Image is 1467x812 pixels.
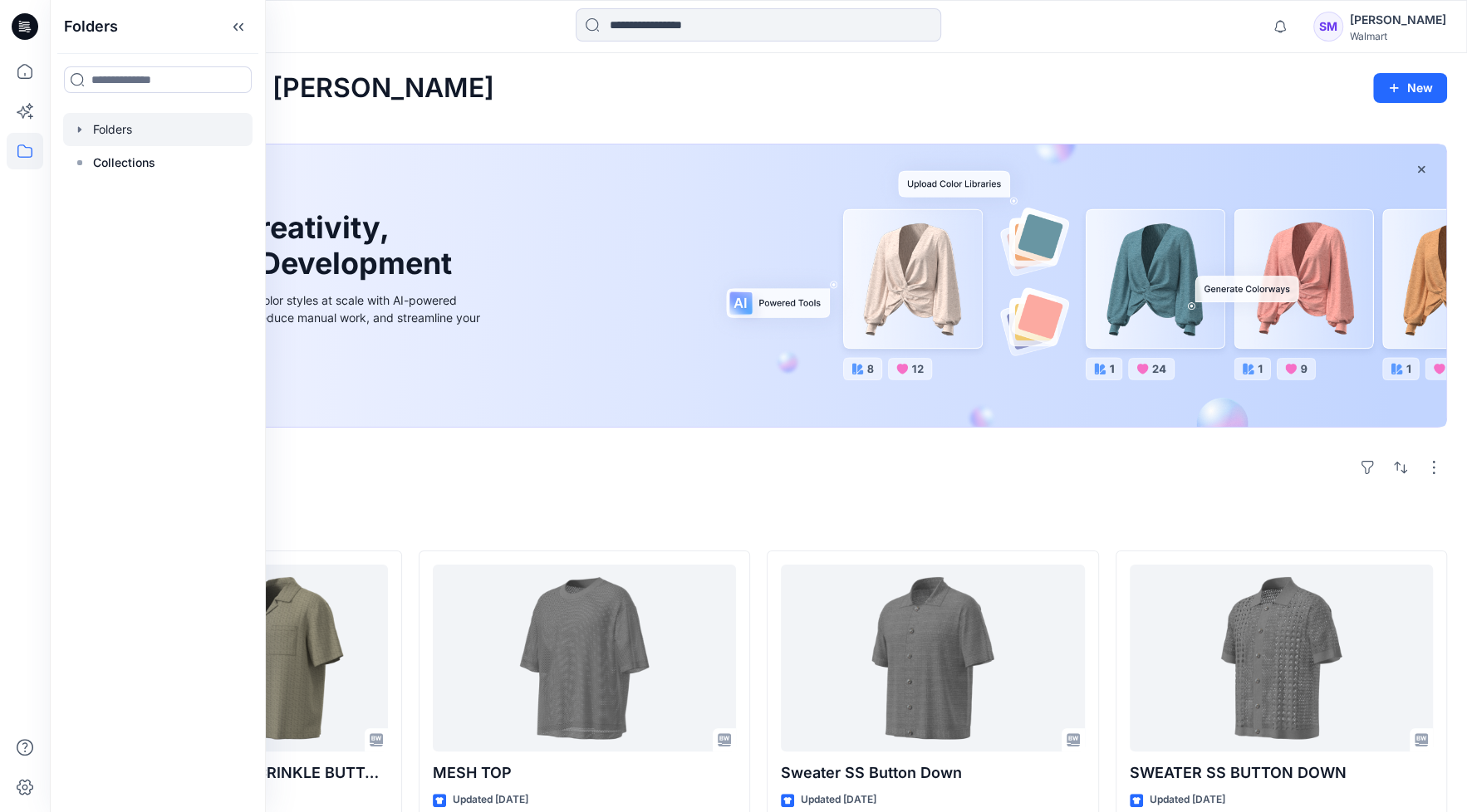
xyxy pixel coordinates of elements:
h4: Styles [70,514,1447,534]
button: New [1373,73,1447,103]
h2: Welcome back, [PERSON_NAME] [70,73,494,104]
p: SWEATER SS BUTTON DOWN [1130,761,1434,785]
p: Updated [DATE] [1150,791,1225,809]
a: SWEATER SS BUTTON DOWN [1130,565,1434,752]
div: [PERSON_NAME] [1350,10,1446,30]
div: Explore ideas faster and recolor styles at scale with AI-powered tools that boost creativity, red... [110,291,484,344]
p: MESH TOP [433,761,737,785]
h1: Unleash Creativity, Speed Up Development [110,210,459,281]
div: SM [1313,12,1343,42]
p: Updated [DATE] [801,791,876,809]
a: MESH TOP [433,565,737,752]
a: Discover more [110,364,484,397]
a: Sweater SS Button Down [781,565,1085,752]
p: Collections [93,153,155,173]
p: Updated [DATE] [453,791,528,809]
p: Sweater SS Button Down [781,761,1085,785]
div: Walmart [1350,30,1446,42]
